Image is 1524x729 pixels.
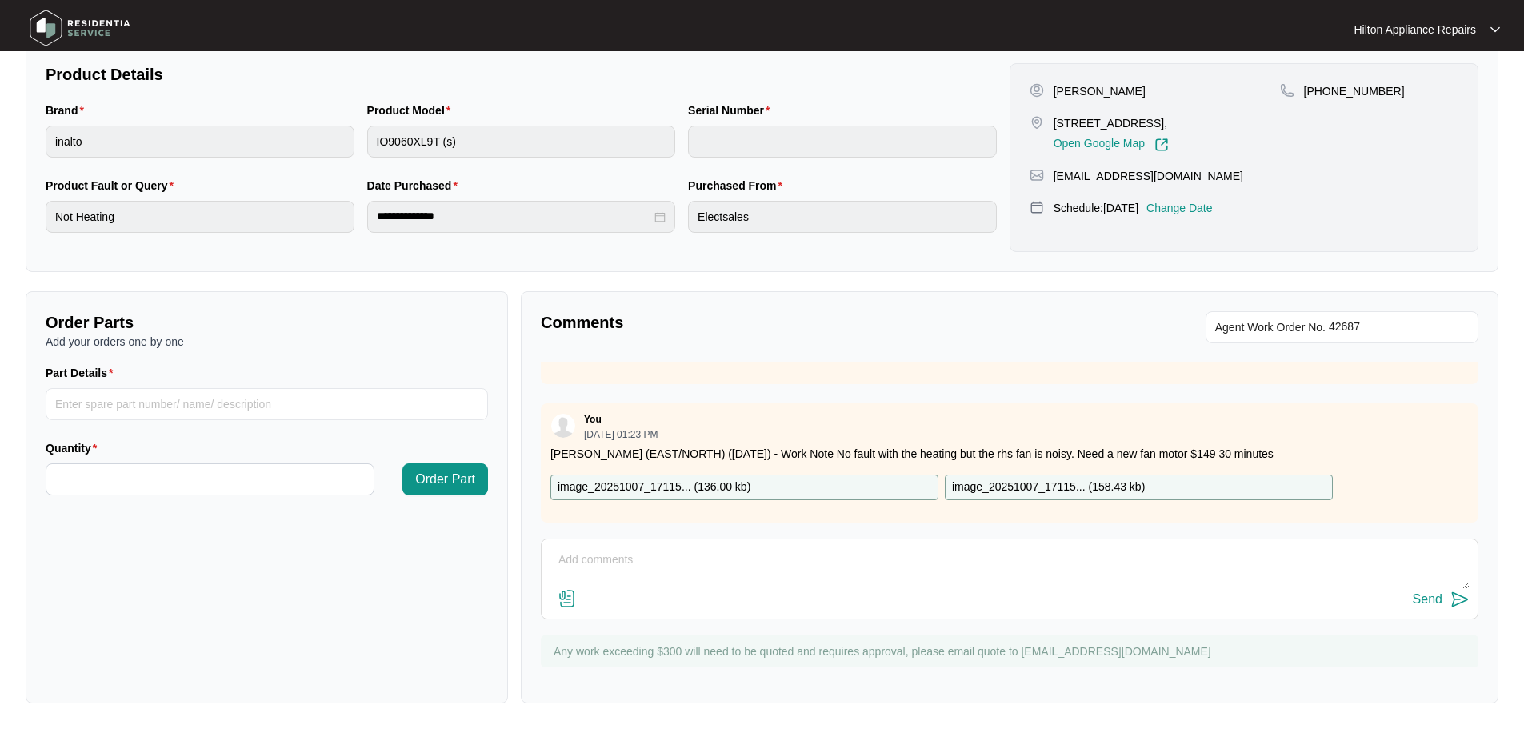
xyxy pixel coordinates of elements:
input: Product Model [367,126,676,158]
p: image_20251007_17115... ( 158.43 kb ) [952,479,1145,496]
img: user-pin [1030,83,1044,98]
input: Add Agent Work Order No. [1329,318,1469,337]
div: Send [1413,592,1442,607]
p: Product Details [46,63,997,86]
img: map-pin [1030,200,1044,214]
label: Purchased From [688,178,789,194]
label: Brand [46,102,90,118]
input: Serial Number [688,126,997,158]
label: Product Model [367,102,458,118]
span: Order Part [415,470,475,489]
button: Send [1413,589,1470,611]
img: map-pin [1280,83,1294,98]
p: [PERSON_NAME] (EAST/NORTH) ([DATE]) - Work Note No fault with the heating but the rhs fan is nois... [550,446,1469,462]
p: Add your orders one by one [46,334,488,350]
img: residentia service logo [24,4,136,52]
img: dropdown arrow [1490,26,1500,34]
img: file-attachment-doc.svg [558,589,577,608]
label: Product Fault or Query [46,178,180,194]
label: Quantity [46,440,103,456]
p: You [584,413,602,426]
label: Serial Number [688,102,776,118]
img: map-pin [1030,115,1044,130]
p: [DATE] 01:23 PM [584,430,658,439]
p: Schedule: [DATE] [1054,200,1138,216]
input: Part Details [46,388,488,420]
p: image_20251007_17115... ( 136.00 kb ) [558,479,750,496]
img: user.svg [551,414,575,438]
p: Comments [541,311,998,334]
p: Change Date [1146,200,1213,216]
p: [EMAIL_ADDRESS][DOMAIN_NAME] [1054,168,1243,184]
p: [PERSON_NAME] [1054,83,1146,99]
p: Hilton Appliance Repairs [1354,22,1476,38]
p: [PHONE_NUMBER] [1304,83,1405,99]
img: send-icon.svg [1450,590,1470,609]
span: Agent Work Order No. [1215,318,1326,337]
button: Order Part [402,463,488,495]
input: Purchased From [688,201,997,233]
p: Order Parts [46,311,488,334]
input: Date Purchased [377,208,652,225]
input: Product Fault or Query [46,201,354,233]
p: Any work exceeding $300 will need to be quoted and requires approval, please email quote to [EMAI... [554,643,1470,659]
input: Quantity [46,464,374,495]
p: [STREET_ADDRESS], [1054,115,1169,131]
img: Link-External [1154,138,1169,152]
label: Date Purchased [367,178,464,194]
input: Brand [46,126,354,158]
a: Open Google Map [1054,138,1169,152]
label: Part Details [46,365,120,381]
img: map-pin [1030,168,1044,182]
